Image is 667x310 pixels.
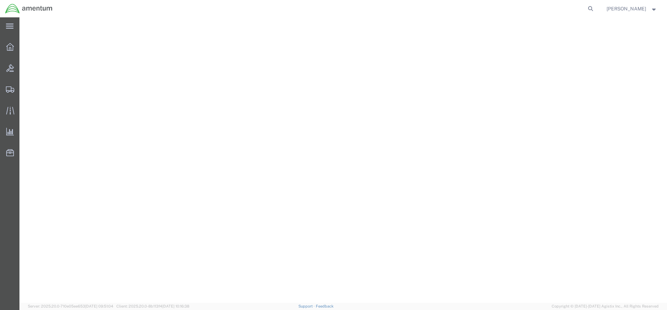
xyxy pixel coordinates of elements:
[298,304,316,308] a: Support
[606,5,658,13] button: [PERSON_NAME]
[316,304,333,308] a: Feedback
[552,303,659,309] span: Copyright © [DATE]-[DATE] Agistix Inc., All Rights Reserved
[19,17,667,303] iframe: FS Legacy Container
[85,304,113,308] span: [DATE] 09:51:04
[28,304,113,308] span: Server: 2025.20.0-710e05ee653
[116,304,189,308] span: Client: 2025.20.0-8b113f4
[607,5,646,12] span: Jessica White
[5,3,53,14] img: logo
[162,304,189,308] span: [DATE] 10:16:38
